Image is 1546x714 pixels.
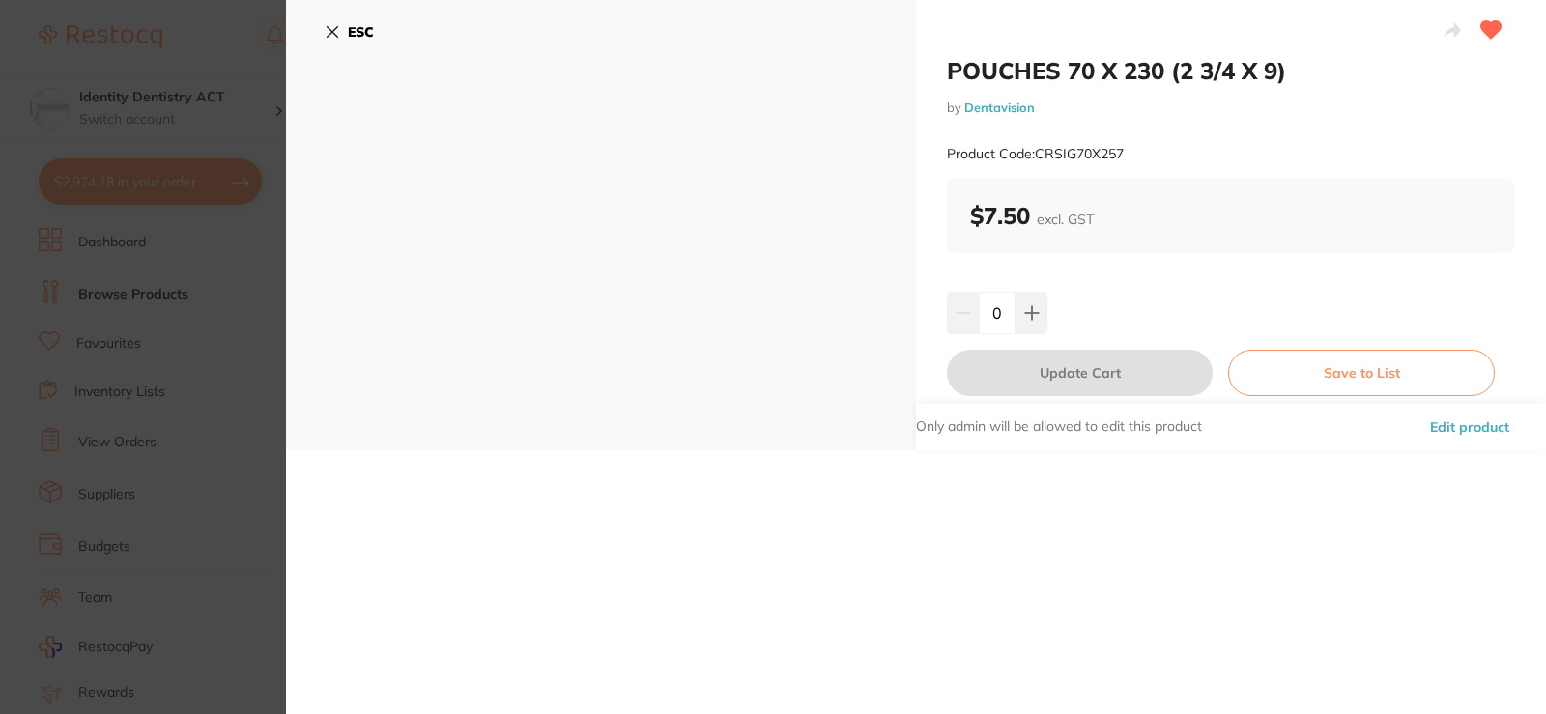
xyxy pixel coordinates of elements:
[325,15,374,48] button: ESC
[1424,404,1515,450] button: Edit product
[947,146,1124,162] small: Product Code: CRSIG70X257
[947,100,1515,115] small: by
[970,201,1094,230] b: $7.50
[947,350,1213,396] button: Update Cart
[1037,211,1094,228] span: excl. GST
[947,56,1515,85] h2: POUCHES 70 X 230 (2 3/4 X 9)
[916,417,1202,437] p: Only admin will be allowed to edit this product
[1228,350,1495,396] button: Save to List
[964,100,1035,115] a: Dentavision
[348,23,374,41] b: ESC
